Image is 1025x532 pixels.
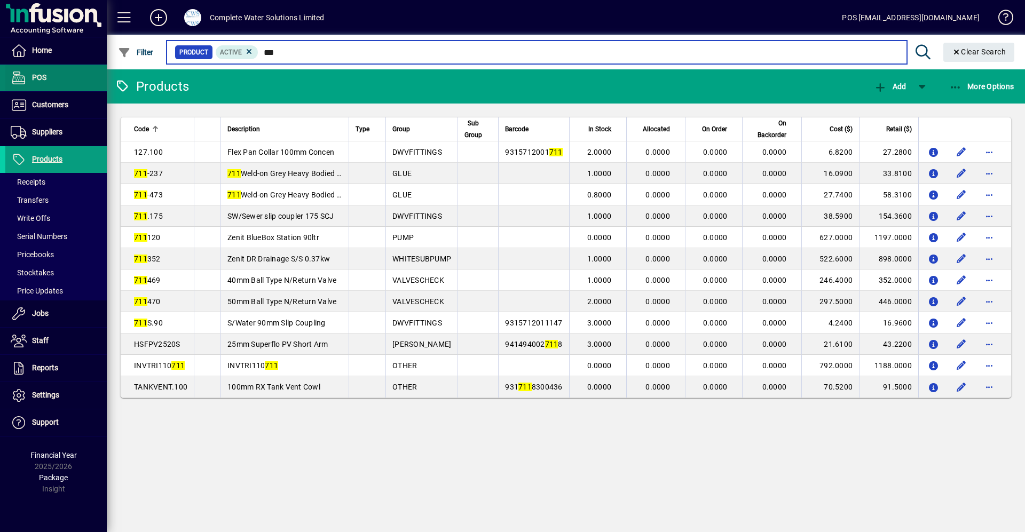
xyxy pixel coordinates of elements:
td: 446.0000 [859,291,918,312]
span: 0.0000 [703,212,728,220]
span: 3.0000 [587,319,612,327]
span: 0.0000 [645,233,670,242]
td: 33.8100 [859,163,918,184]
a: Reports [5,355,107,382]
button: Add [871,77,909,96]
span: 0.0000 [703,361,728,370]
span: OTHER [392,361,417,370]
span: S/Water 90mm Slip Coupling [227,319,326,327]
span: 0.0000 [587,361,612,370]
td: 627.0000 [801,227,859,248]
span: DWVFITTINGS [392,319,442,327]
span: 0.0000 [762,276,787,284]
span: 0.0000 [703,319,728,327]
em: 711 [134,276,147,284]
button: Edit [953,378,970,395]
span: Code [134,123,149,135]
span: Write Offs [11,214,50,223]
span: 0.0000 [703,233,728,242]
td: 27.2800 [859,141,918,163]
span: Description [227,123,260,135]
span: Zenit DR Drainage S/S 0.37kw [227,255,330,263]
button: More options [981,229,998,246]
div: Code [134,123,187,135]
span: 941494002 8 [505,340,562,348]
span: PUMP [392,233,414,242]
button: More options [981,250,998,267]
span: 0.0000 [703,383,728,391]
div: POS [EMAIL_ADDRESS][DOMAIN_NAME] [842,9,980,26]
span: 0.0000 [703,297,728,306]
span: 0.0000 [703,255,728,263]
button: Edit [953,186,970,203]
em: 711 [134,190,147,199]
em: 711 [171,361,185,370]
span: Financial Year [30,451,77,459]
span: 2.0000 [587,148,612,156]
em: 711 [134,297,147,306]
div: Sub Group [464,117,492,141]
span: 9315712001 [505,148,562,156]
td: 58.3100 [859,184,918,205]
td: 70.5200 [801,376,859,398]
button: More options [981,208,998,225]
td: 792.0000 [801,355,859,376]
button: Edit [953,336,970,353]
span: Transfers [11,196,49,204]
span: 0.0000 [703,340,728,348]
span: Group [392,123,410,135]
span: Weld-on Grey Heavy Bodied Cement 237ml [227,169,386,178]
td: 246.4000 [801,269,859,291]
span: POS [32,73,46,82]
button: Edit [953,250,970,267]
td: 16.0900 [801,163,859,184]
div: Group [392,123,451,135]
span: Staff [32,336,49,345]
em: 711 [227,169,241,178]
span: Cost ($) [830,123,853,135]
span: Zenit BlueBox Station 90ltr [227,233,319,242]
td: 91.5000 [859,376,918,398]
div: Description [227,123,342,135]
span: 127.100 [134,148,163,156]
button: More options [981,357,998,374]
button: More options [981,144,998,161]
span: 0.0000 [762,233,787,242]
button: Clear [943,43,1015,62]
span: 3.0000 [587,340,612,348]
span: GLUE [392,169,412,178]
a: Price Updates [5,282,107,300]
span: VALVESCHECK [392,297,444,306]
span: Jobs [32,309,49,317]
span: Clear Search [952,47,1006,56]
span: Settings [32,391,59,399]
span: 0.0000 [645,340,670,348]
button: More Options [947,77,1017,96]
span: HSFPV2520S [134,340,180,348]
span: -237 [134,169,163,178]
button: Edit [953,272,970,289]
span: 0.0000 [703,190,728,199]
em: 711 [549,148,563,156]
button: Edit [953,229,970,246]
em: 711 [227,190,241,199]
em: 711 [545,340,558,348]
span: DWVFITTINGS [392,212,442,220]
span: 1.0000 [587,276,612,284]
span: 0.0000 [645,319,670,327]
td: 1188.0000 [859,355,918,376]
button: More options [981,378,998,395]
button: Add [141,8,176,27]
span: 0.0000 [762,255,787,263]
span: 0.0000 [762,340,787,348]
span: Serial Numbers [11,232,67,241]
td: 522.6000 [801,248,859,269]
span: INVTRI110 [134,361,185,370]
div: Type [356,123,379,135]
div: Allocated [633,123,680,135]
span: 0.0000 [645,361,670,370]
span: Weld-on Grey Heavy Bodied Cement 473ml [227,190,386,199]
span: Suppliers [32,128,62,136]
span: 0.0000 [645,148,670,156]
span: Customers [32,100,68,109]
